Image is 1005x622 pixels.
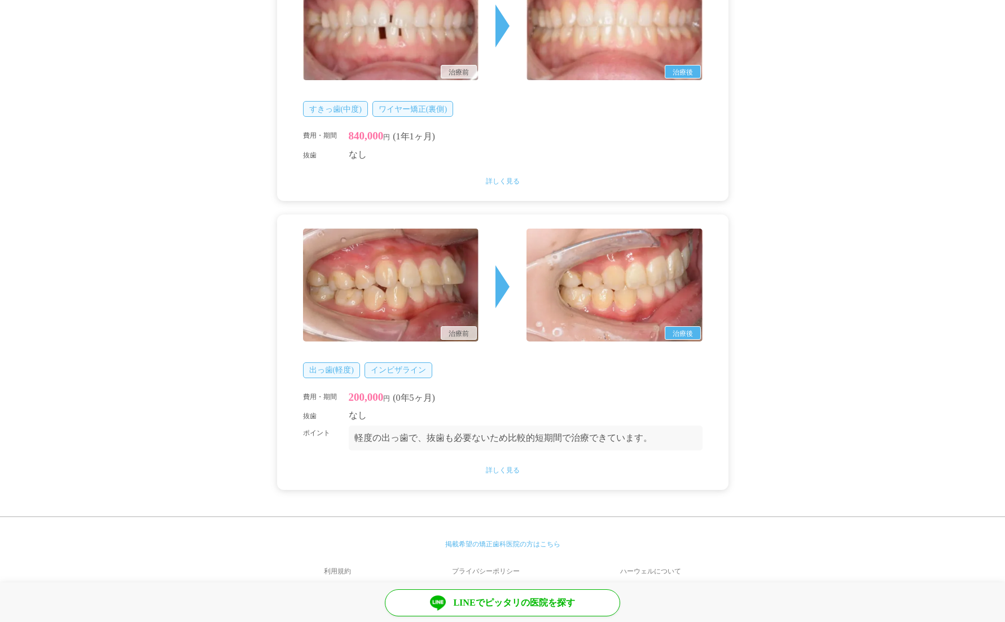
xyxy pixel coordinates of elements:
dd: なし [349,148,703,161]
a: ハーウェルについて [573,558,728,585]
img: 治療前の症例写真 [303,229,479,341]
span: 840,000 [349,130,384,142]
span: (0年5ヶ月) [393,393,435,402]
span: 円 [383,133,390,141]
span: 200,000 [349,391,384,403]
a: LINEでピッタリの医院を探す [385,589,620,616]
dt: 抜歯 [303,148,347,161]
p: 詳しく見る [303,176,703,187]
div: ワイヤー矯正(裏側) [372,101,453,117]
a: 掲載希望の矯正歯科医院の方はこちら [445,540,560,548]
dt: 費用・期間 [303,389,347,406]
span: (1年1ヶ月) [393,132,435,141]
div: インビザライン [365,362,432,378]
img: 治療後の症例写真 [526,229,703,341]
p: 詳しく見る [303,465,703,476]
div: 出っ歯(軽度) [303,362,360,378]
dt: ポイント [303,426,347,450]
p: 軽度の出っ歯で、抜歯も必要ないため比較的短期間で治療できています。 [354,431,697,445]
a: 利用規約 [277,558,398,585]
dt: 費用・期間 [303,128,347,144]
dd: なし [349,409,703,422]
a: プライバシーポリシー [405,558,567,585]
dt: 抜歯 [303,409,347,422]
span: 円 [383,395,390,402]
div: すきっ歯(中度) [303,101,368,117]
